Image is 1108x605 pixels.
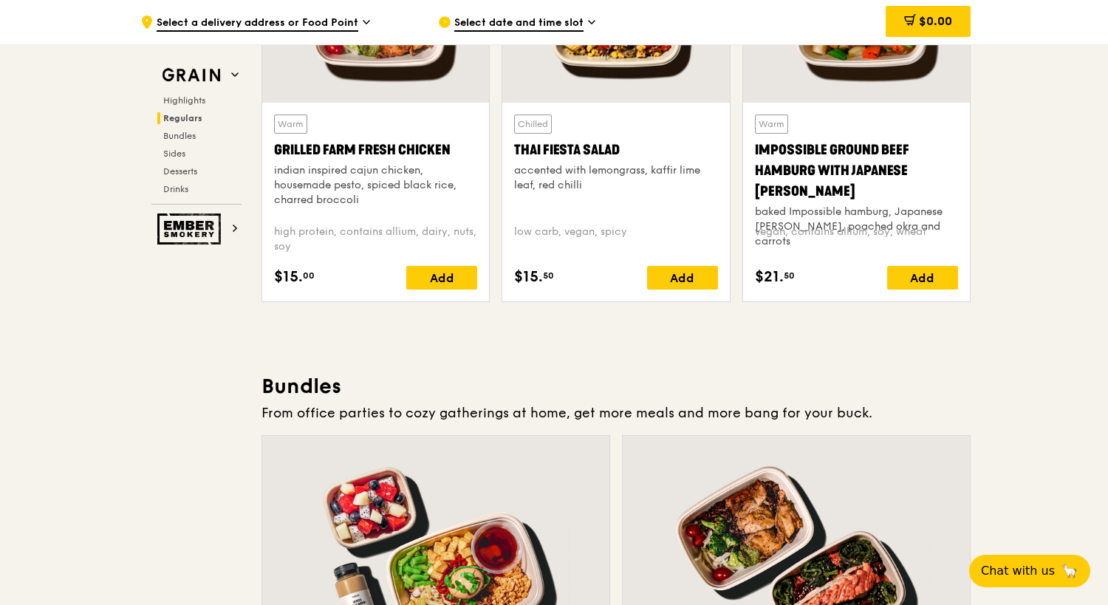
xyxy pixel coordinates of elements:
[274,266,303,288] span: $15.
[274,114,307,134] div: Warm
[163,184,188,194] span: Drinks
[274,225,477,254] div: high protein, contains allium, dairy, nuts, soy
[261,403,971,423] div: From office parties to cozy gatherings at home, get more meals and more bang for your buck.
[514,163,717,193] div: accented with lemongrass, kaffir lime leaf, red chilli
[969,555,1090,587] button: Chat with us🦙
[261,373,971,400] h3: Bundles
[981,562,1055,580] span: Chat with us
[157,62,225,89] img: Grain web logo
[755,266,784,288] span: $21.
[163,148,185,159] span: Sides
[647,266,718,290] div: Add
[755,114,788,134] div: Warm
[755,205,958,249] div: baked Impossible hamburg, Japanese [PERSON_NAME], poached okra and carrots
[755,225,958,254] div: vegan, contains allium, soy, wheat
[163,95,205,106] span: Highlights
[784,270,795,281] span: 50
[454,16,584,32] span: Select date and time slot
[157,213,225,245] img: Ember Smokery web logo
[303,270,315,281] span: 00
[163,113,202,123] span: Regulars
[163,131,196,141] span: Bundles
[406,266,477,290] div: Add
[514,114,552,134] div: Chilled
[514,225,717,254] div: low carb, vegan, spicy
[887,266,958,290] div: Add
[755,140,958,202] div: Impossible Ground Beef Hamburg with Japanese [PERSON_NAME]
[919,14,952,28] span: $0.00
[514,140,717,160] div: Thai Fiesta Salad
[543,270,554,281] span: 50
[274,140,477,160] div: Grilled Farm Fresh Chicken
[163,166,197,177] span: Desserts
[274,163,477,208] div: indian inspired cajun chicken, housemade pesto, spiced black rice, charred broccoli
[157,16,358,32] span: Select a delivery address or Food Point
[1061,562,1078,580] span: 🦙
[514,266,543,288] span: $15.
